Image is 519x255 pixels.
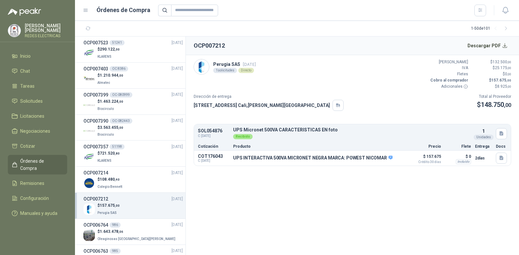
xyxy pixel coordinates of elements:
[110,248,121,254] div: 985
[507,60,511,64] span: ,00
[171,92,183,98] span: [DATE]
[171,144,183,150] span: [DATE]
[171,196,183,202] span: [DATE]
[507,85,511,88] span: ,00
[20,195,49,202] span: Configuración
[97,229,177,235] p: $
[198,128,229,133] p: SOL054876
[171,118,183,124] span: [DATE]
[171,170,183,176] span: [DATE]
[118,126,123,129] span: ,00
[194,59,209,74] img: Company Logo
[8,125,67,137] a: Negociaciones
[456,159,471,164] div: Incluido
[115,48,120,51] span: ,00
[20,52,31,60] span: Inicio
[475,154,492,162] p: 2 días
[83,91,108,98] h3: OCP007399
[118,230,123,233] span: ,06
[445,153,471,160] p: $ 0
[83,65,183,86] a: OCP007403OC 8386[DATE] Company Logo$1.210.944,00Almatec
[8,95,67,107] a: Solicitudes
[472,65,511,71] p: $
[475,144,492,148] p: Entrega
[429,59,468,65] p: [PERSON_NAME]
[83,177,95,189] img: Company Logo
[83,169,183,190] a: OCP007214[DATE] Company Logo$108.480,40Colegio Bennett
[97,202,120,209] p: $
[96,6,150,15] h1: Órdenes de Compra
[83,39,183,60] a: OCP00752351241[DATE] Company Logo$290.122,00KLARENS
[213,68,237,73] div: 1 solicitudes
[233,144,405,148] p: Producto
[97,107,114,111] span: Biocirculo
[97,176,124,183] p: $
[464,39,512,52] button: Descargar PDF
[477,94,511,100] p: Total al Proveedor
[83,117,108,125] h3: OCP007390
[83,169,108,176] h3: OCP007214
[482,127,485,135] p: 1
[118,100,123,103] span: ,00
[83,143,108,150] h3: OCP007357
[110,118,132,124] div: OC-082443
[481,101,511,109] span: 148.750
[445,144,471,148] p: Flete
[110,66,128,71] div: OC 8386
[100,99,123,104] span: 1.463.224
[8,177,67,189] a: Remisiones
[429,65,468,71] p: IVA
[97,237,175,241] span: Oleaginosas [GEOGRAPHIC_DATA][PERSON_NAME]
[194,41,225,50] h2: OCP007212
[429,77,468,83] p: Cobro al comprador
[97,185,122,188] span: Colegio Bennett
[20,142,35,150] span: Cotizar
[8,192,67,204] a: Configuración
[83,117,183,138] a: OCP007390OC-082443[DATE] Company Logo$3.563.455,00Biocirculo
[100,73,123,78] span: 1.210.944
[429,71,468,77] p: Fletes
[110,40,125,45] div: 51241
[97,46,120,52] p: $
[408,160,441,164] span: Crédito 30 días
[429,83,468,90] p: Adicionales
[198,159,229,163] span: C: [DATE]
[171,222,183,228] span: [DATE]
[472,71,511,77] p: $
[83,195,183,216] a: OCP007212[DATE] Company Logo$157.675,00Perugia SAS
[83,247,108,255] h3: OCP006763
[198,144,229,148] p: Cotización
[8,24,21,37] img: Company Logo
[408,144,441,148] p: Precio
[115,178,120,181] span: ,40
[491,78,511,82] span: 157.675
[100,203,120,208] span: 157.675
[505,72,511,76] span: 0
[477,100,511,110] p: $
[8,80,67,92] a: Tareas
[8,110,67,122] a: Licitaciones
[118,74,123,77] span: ,00
[20,67,30,75] span: Chat
[171,66,183,72] span: [DATE]
[97,159,111,162] span: KLARENS
[493,60,511,64] span: 132.500
[115,204,120,207] span: ,00
[495,66,511,70] span: 25.175
[25,34,67,38] p: REDES ELECTRICAS
[472,77,511,83] p: $
[83,143,183,164] a: OCP00735751198[DATE] Company Logo$721.520,80KLARENS
[8,140,67,152] a: Cotizar
[504,102,511,108] span: ,00
[20,112,44,120] span: Licitaciones
[83,99,95,111] img: Company Logo
[198,154,229,159] p: COT176043
[83,125,95,137] img: Company Logo
[474,135,494,140] div: Unidades
[194,102,330,109] p: [STREET_ADDRESS] Cali , [PERSON_NAME][GEOGRAPHIC_DATA]
[171,248,183,254] span: [DATE]
[110,222,121,228] div: 986
[194,94,344,100] p: Dirección de entrega
[83,203,95,215] img: Company Logo
[198,133,229,139] span: C: [DATE]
